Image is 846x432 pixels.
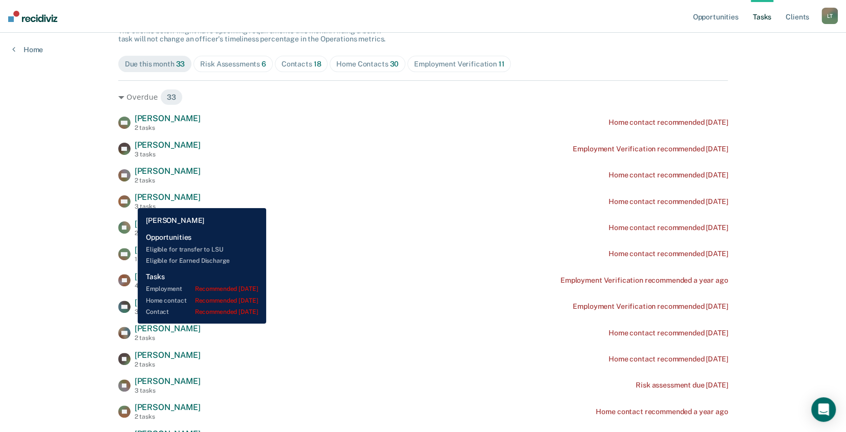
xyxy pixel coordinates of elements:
div: Risk Assessments [200,60,266,69]
div: Home Contacts [336,60,399,69]
span: 18 [314,60,321,68]
div: 4 tasks [135,282,201,289]
button: LT [821,8,838,24]
div: Overdue 33 [118,89,728,105]
div: 2 tasks [135,124,201,131]
div: Home contact recommended [DATE] [609,223,728,232]
div: Due this month [125,60,185,69]
span: [PERSON_NAME] [135,192,201,202]
div: Home contact recommended [DATE] [609,249,728,258]
div: 2 tasks [135,230,201,237]
span: 6 [262,60,266,68]
span: [PERSON_NAME] [135,113,201,123]
span: [PERSON_NAME] [135,298,201,307]
div: 3 tasks [135,151,201,158]
span: [PERSON_NAME] [135,271,201,281]
span: [PERSON_NAME] [135,140,201,150]
div: Home contact recommended [DATE] [609,355,728,363]
div: L T [821,8,838,24]
span: 30 [389,60,399,68]
span: 33 [176,60,185,68]
a: Home [12,45,43,54]
span: 11 [498,60,505,68]
div: Employment Verification [414,60,504,69]
div: 2 tasks [135,334,201,342]
span: [PERSON_NAME] [135,350,201,360]
span: The clients below might have upcoming requirements this month. Hiding a below task will not chang... [118,27,386,43]
div: Employment Verification recommended a year ago [560,276,728,285]
span: [PERSON_NAME] [135,219,201,229]
div: Home contact recommended [DATE] [609,118,728,127]
div: Contacts [281,60,321,69]
div: Employment Verification recommended [DATE] [573,302,728,311]
div: 2 tasks [135,413,201,420]
div: Employment Verification recommended [DATE] [573,145,728,153]
div: Open Intercom Messenger [811,397,836,422]
span: [PERSON_NAME] [135,376,201,386]
img: Recidiviz [8,11,57,22]
div: Home contact recommended [DATE] [609,171,728,179]
div: Home contact recommended [DATE] [609,197,728,206]
div: 2 tasks [135,177,201,184]
div: 3 tasks [135,203,201,210]
div: 3 tasks [135,308,201,315]
span: [PERSON_NAME] [135,166,201,176]
div: Home contact recommended a year ago [596,407,728,416]
span: [PERSON_NAME] [135,245,201,255]
div: Home contact recommended [DATE] [609,329,728,337]
div: 2 tasks [135,361,201,368]
div: 3 tasks [135,387,201,394]
span: [PERSON_NAME] [135,402,201,412]
div: Risk assessment due [DATE] [636,381,728,390]
div: 1 task [135,256,201,263]
span: 33 [160,89,183,105]
span: [PERSON_NAME] [135,324,201,333]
